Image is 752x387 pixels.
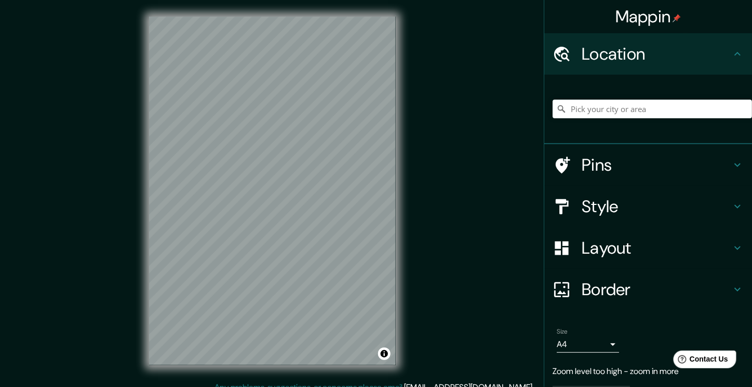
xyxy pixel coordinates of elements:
h4: Mappin [615,6,681,27]
h4: Border [582,279,731,300]
div: Pins [544,144,752,186]
h4: Pins [582,155,731,175]
div: Border [544,269,752,310]
p: Zoom level too high - zoom in more [553,365,744,378]
div: Layout [544,227,752,269]
input: Pick your city or area [553,100,752,118]
img: pin-icon.png [673,14,681,22]
h4: Location [582,44,731,64]
iframe: Help widget launcher [660,347,741,376]
div: Location [544,33,752,75]
h4: Layout [582,238,731,258]
button: Toggle attribution [378,348,391,360]
div: A4 [557,336,619,353]
h4: Style [582,196,731,217]
label: Size [557,327,568,336]
canvas: Map [149,17,396,365]
div: Style [544,186,752,227]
